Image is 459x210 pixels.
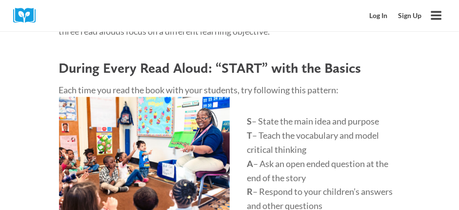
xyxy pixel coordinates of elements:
img: Cox Campus [13,8,42,23]
b: A [247,159,254,169]
nav: Secondary Mobile Navigation [364,7,427,25]
span: Each time you read the book with your students, try following this pattern: [59,85,339,96]
h3: During Every Read Aloud: “START” with the Basics [59,60,400,77]
a: Sign Up [393,7,427,25]
b: R [247,187,253,197]
b: S [247,116,252,127]
span: – State the main idea and purpose [252,116,379,127]
b: T [247,130,253,141]
button: Open menu [427,6,446,25]
a: Log In [364,7,393,25]
span: – Ask an open ended question at the end of the story [247,159,389,184]
span: – Teach the vocabulary and model critical thinking [247,130,379,155]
